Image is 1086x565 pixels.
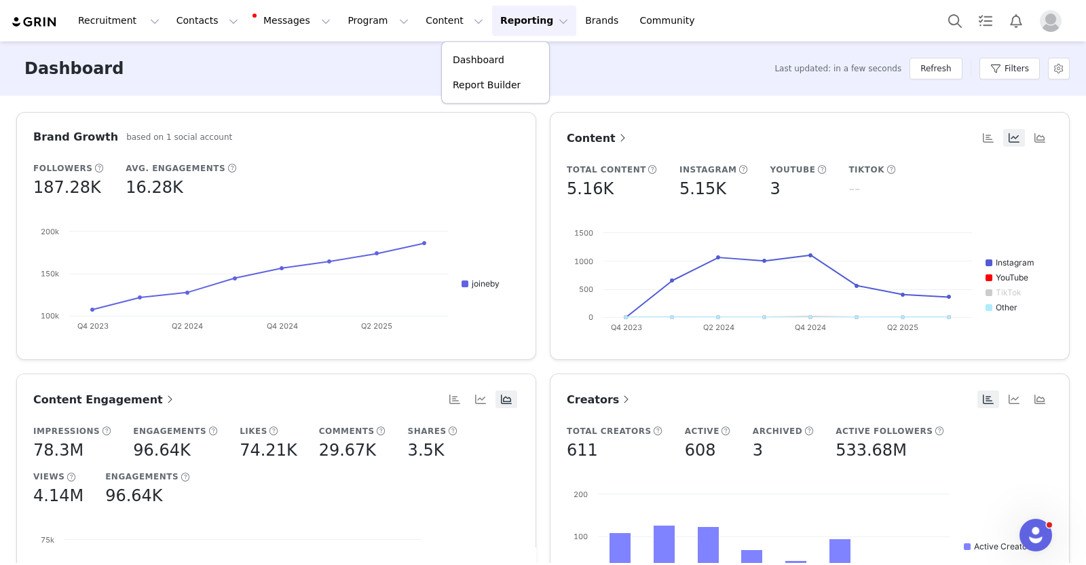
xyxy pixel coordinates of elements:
[795,323,826,332] text: Q4 2024
[611,323,642,332] text: Q4 2023
[1019,519,1052,551] iframe: Intercom live chat
[1001,5,1031,36] button: Notifications
[577,5,631,36] a: Brands
[33,393,176,406] span: Content Engagement
[567,391,633,408] a: Creators
[996,257,1034,268] text: Instagram
[770,177,780,201] h5: 3
[33,425,100,437] h5: Impressions
[836,438,907,462] h5: 533.68M
[770,164,815,176] h5: YouTube
[848,177,860,201] h5: --
[172,321,203,331] text: Q2 2024
[319,438,376,462] h5: 29.67K
[567,132,629,145] span: Content
[753,438,763,462] h5: 3
[940,5,970,36] button: Search
[33,484,83,508] h5: 4.14M
[979,58,1040,79] button: Filters
[361,321,392,331] text: Q2 2025
[579,285,593,294] text: 500
[247,5,339,36] button: Messages
[774,62,901,75] span: Last updated: in a few seconds
[70,5,168,36] button: Recruitment
[588,312,593,322] text: 0
[41,269,59,278] text: 150k
[77,321,109,331] text: Q4 2023
[574,257,593,266] text: 1000
[168,5,246,36] button: Contacts
[679,164,737,176] h5: Instagram
[11,16,58,29] img: grin logo
[453,53,504,67] p: Dashboard
[685,438,716,462] h5: 608
[33,471,64,483] h5: Views
[974,541,1034,551] text: Active Creators
[41,535,54,545] text: 75k
[240,438,297,462] h5: 74.21K
[887,323,918,332] text: Q2 2025
[567,438,598,462] h5: 611
[848,164,884,176] h5: TikTok
[133,438,190,462] h5: 96.64K
[33,391,176,408] a: Content Engagement
[33,438,83,462] h5: 78.3M
[567,425,652,437] h5: Total Creators
[41,311,59,321] text: 100k
[1032,10,1075,32] button: Profile
[41,227,59,236] text: 200k
[567,164,646,176] h5: Total Content
[126,131,232,143] h5: based on 1 social account
[836,425,933,437] h5: Active Followers
[267,321,298,331] text: Q4 2024
[632,5,709,36] a: Community
[753,425,802,437] h5: Archived
[105,471,179,483] h5: Engagements
[567,177,614,201] h5: 5.16K
[319,425,375,437] h5: Comments
[492,5,576,36] button: Reporting
[679,177,726,201] h5: 5.15K
[685,425,719,437] h5: Active
[996,272,1028,282] text: YouTube
[126,162,225,175] h5: Avg. Engagements
[703,323,734,332] text: Q2 2024
[471,278,500,289] text: joineby
[408,438,445,462] h5: 3.5K
[574,490,588,499] text: 200
[574,228,593,238] text: 1500
[126,175,183,200] h5: 16.28K
[971,5,1000,36] a: Tasks
[33,129,118,145] h3: Brand Growth
[1040,10,1062,32] img: placeholder-profile.jpg
[574,532,588,541] text: 100
[453,78,521,92] p: Report Builder
[133,425,206,437] h5: Engagements
[33,162,92,175] h5: Followers
[339,5,417,36] button: Program
[240,425,267,437] h5: Likes
[910,58,962,79] button: Refresh
[996,287,1022,297] text: TikTok
[105,484,162,508] h5: 96.64K
[996,302,1017,312] text: Other
[408,425,447,437] h5: Shares
[24,56,124,81] h3: Dashboard
[417,5,491,36] button: Content
[33,175,101,200] h5: 187.28K
[567,130,629,147] a: Content
[567,393,633,406] span: Creators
